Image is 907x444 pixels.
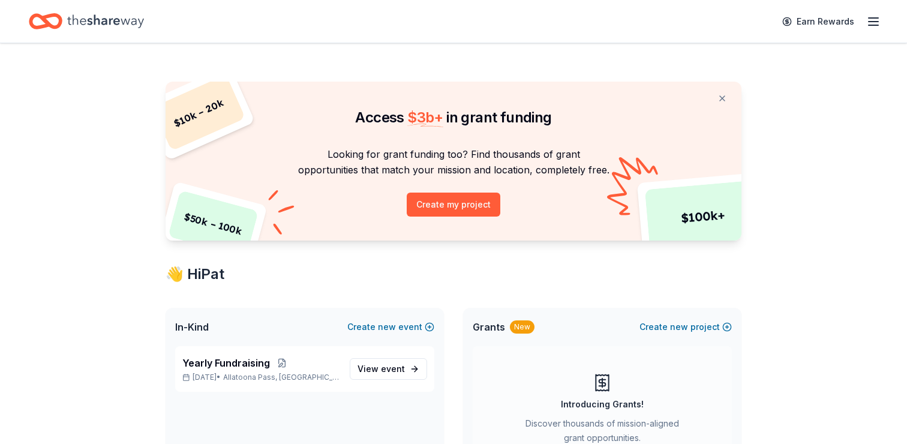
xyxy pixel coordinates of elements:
[378,320,396,334] span: new
[182,356,270,370] span: Yearly Fundraising
[358,362,405,376] span: View
[355,109,551,126] span: Access in grant funding
[473,320,505,334] span: Grants
[407,193,500,217] button: Create my project
[775,11,861,32] a: Earn Rewards
[180,146,727,178] p: Looking for grant funding too? Find thousands of grant opportunities that match your mission and ...
[639,320,732,334] button: Createnewproject
[670,320,688,334] span: new
[182,373,340,382] p: [DATE] •
[29,7,144,35] a: Home
[350,358,427,380] a: View event
[510,320,534,334] div: New
[347,320,434,334] button: Createnewevent
[166,265,741,284] div: 👋 Hi Pat
[381,364,405,374] span: event
[175,320,209,334] span: In-Kind
[407,109,443,126] span: $ 3b +
[223,373,340,382] span: Allatoona Pass, [GEOGRAPHIC_DATA]
[152,74,246,151] div: $ 10k – 20k
[561,397,644,412] div: Introducing Grants!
